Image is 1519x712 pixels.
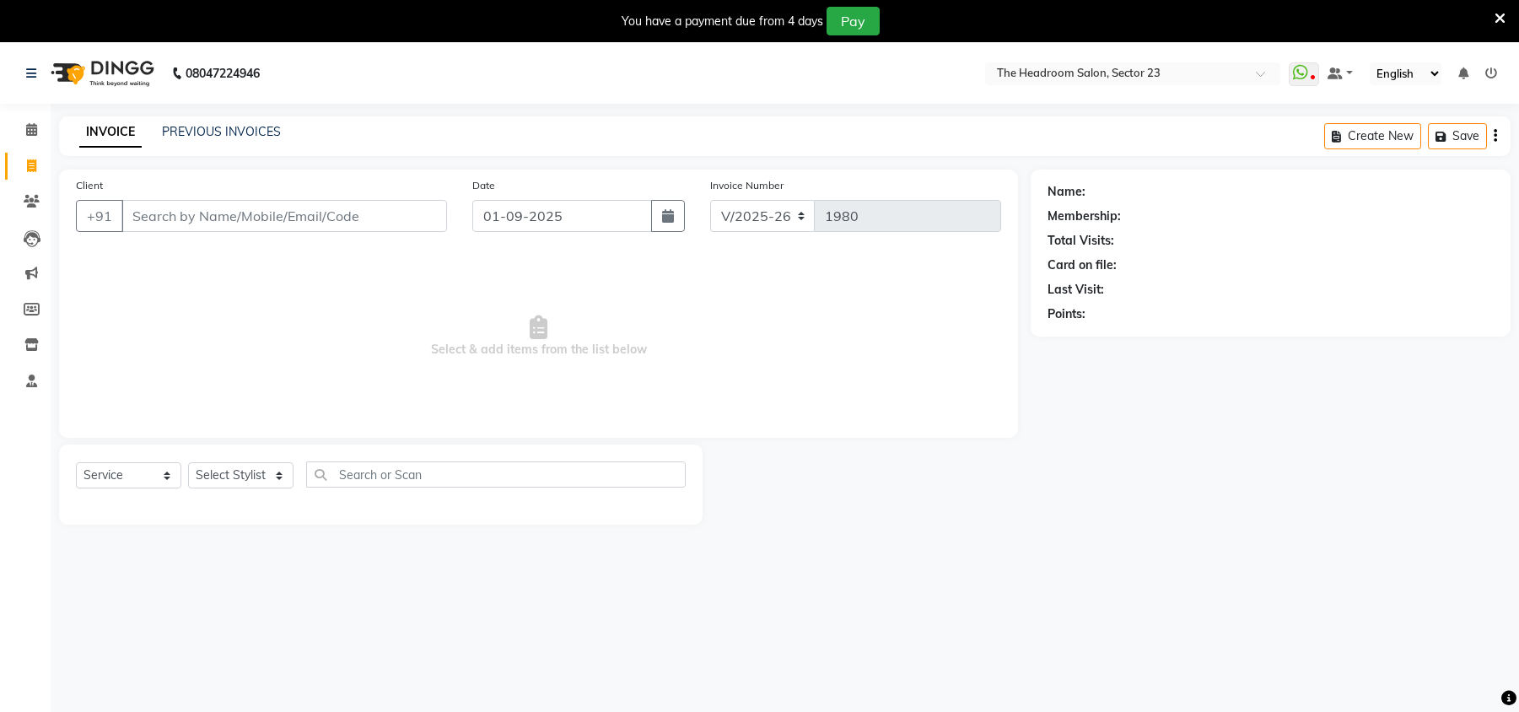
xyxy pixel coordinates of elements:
[1048,256,1117,274] div: Card on file:
[121,200,447,232] input: Search by Name/Mobile/Email/Code
[1048,281,1104,299] div: Last Visit:
[472,178,495,193] label: Date
[1048,232,1114,250] div: Total Visits:
[43,50,159,97] img: logo
[186,50,260,97] b: 08047224946
[1048,208,1121,225] div: Membership:
[710,178,784,193] label: Invoice Number
[622,13,823,30] div: You have a payment due from 4 days
[1324,123,1421,149] button: Create New
[306,461,686,488] input: Search or Scan
[79,117,142,148] a: INVOICE
[76,252,1001,421] span: Select & add items from the list below
[76,200,123,232] button: +91
[76,178,103,193] label: Client
[1428,123,1487,149] button: Save
[1048,305,1085,323] div: Points:
[827,7,880,35] button: Pay
[162,124,281,139] a: PREVIOUS INVOICES
[1048,183,1085,201] div: Name:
